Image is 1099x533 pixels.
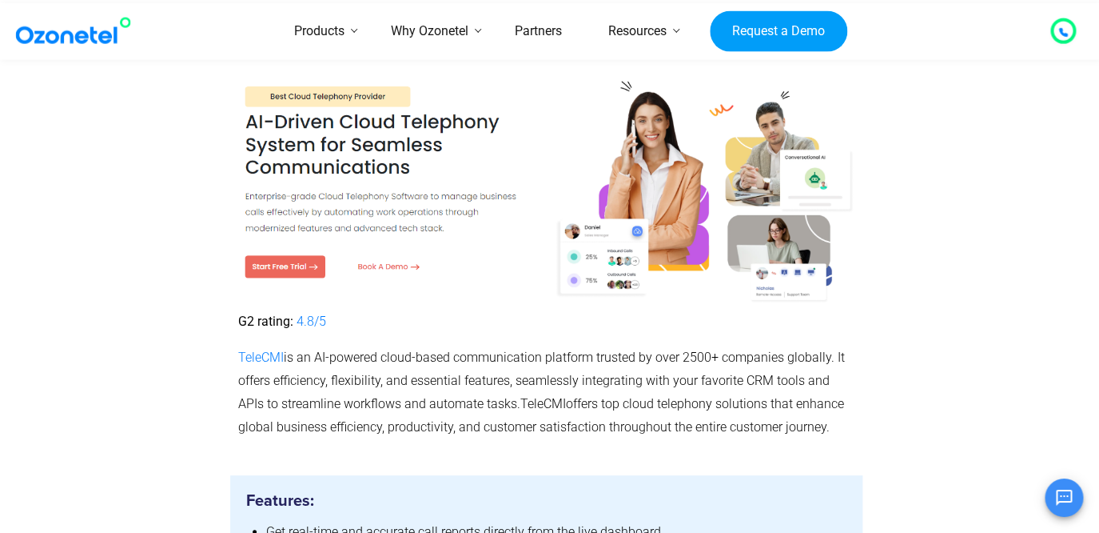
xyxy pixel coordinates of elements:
[368,3,492,60] a: Why Ozonetel
[238,350,284,365] a: TeleCMI
[238,396,844,435] span: offers top cloud telephony solutions that enhance global business efficiency, productivity, and c...
[246,493,314,509] strong: Features:
[238,36,855,303] h3: 4.
[238,350,845,411] span: is an AI-powered cloud-based communication platform trusted by over 2500+ companies globally. It ...
[520,396,566,411] span: TeleCMI
[238,314,293,329] b: G2 rating:
[1045,479,1083,517] button: Open chat
[585,3,690,60] a: Resources
[238,37,863,198] span: TeleCMI
[492,3,585,60] a: Partners
[710,10,846,52] a: Request a Demo
[271,3,368,60] a: Products
[297,314,326,329] a: 4.8/5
